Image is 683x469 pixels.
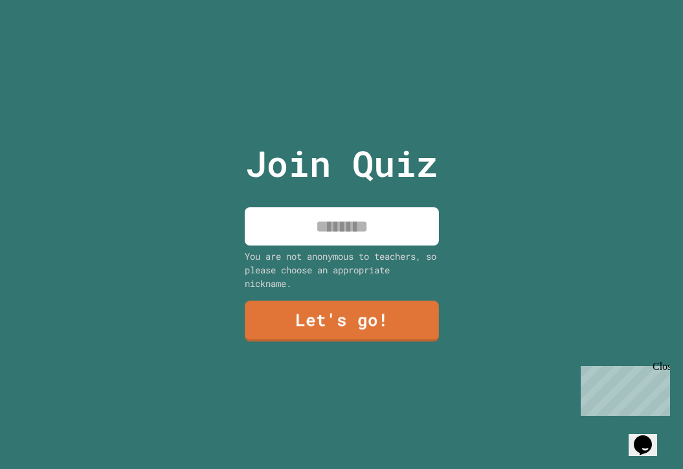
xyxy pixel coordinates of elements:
p: Join Quiz [245,137,438,190]
div: Chat with us now!Close [5,5,89,82]
div: You are not anonymous to teachers, so please choose an appropriate nickname. [245,249,439,290]
a: Let's go! [245,301,439,341]
iframe: chat widget [576,361,670,416]
iframe: chat widget [629,417,670,456]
